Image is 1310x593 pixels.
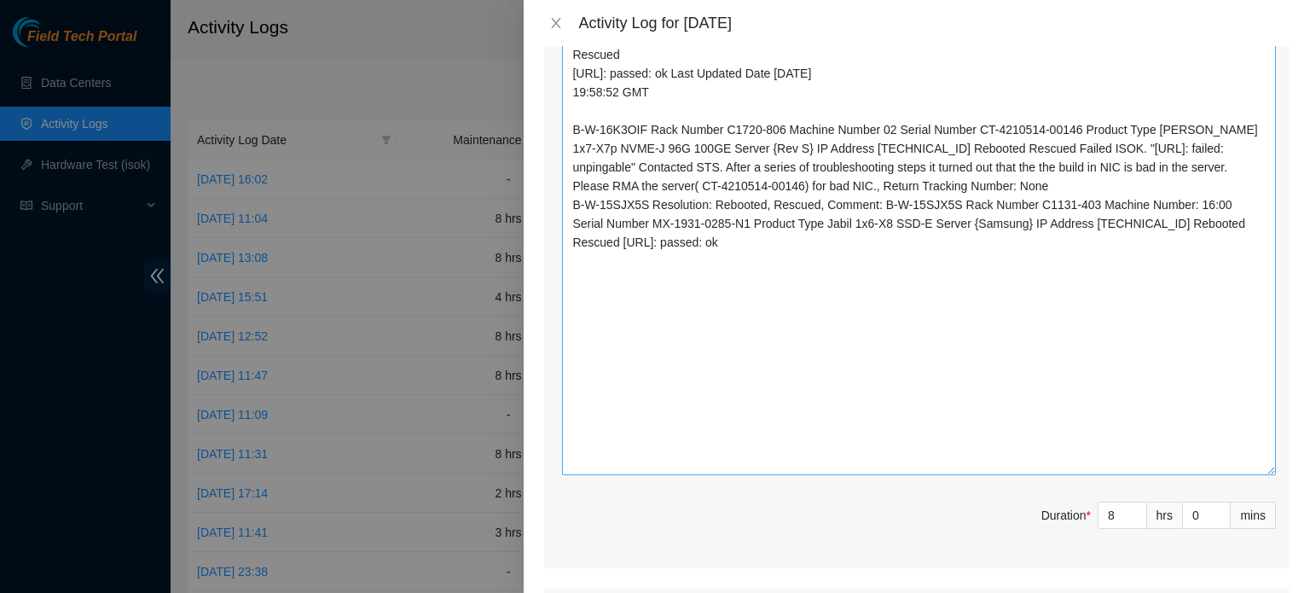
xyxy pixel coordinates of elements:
span: close [549,16,563,30]
div: Duration [1041,506,1091,525]
button: Close [544,15,568,32]
div: hrs [1147,502,1183,529]
div: mins [1231,502,1276,529]
div: Activity Log for [DATE] [578,14,1290,32]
